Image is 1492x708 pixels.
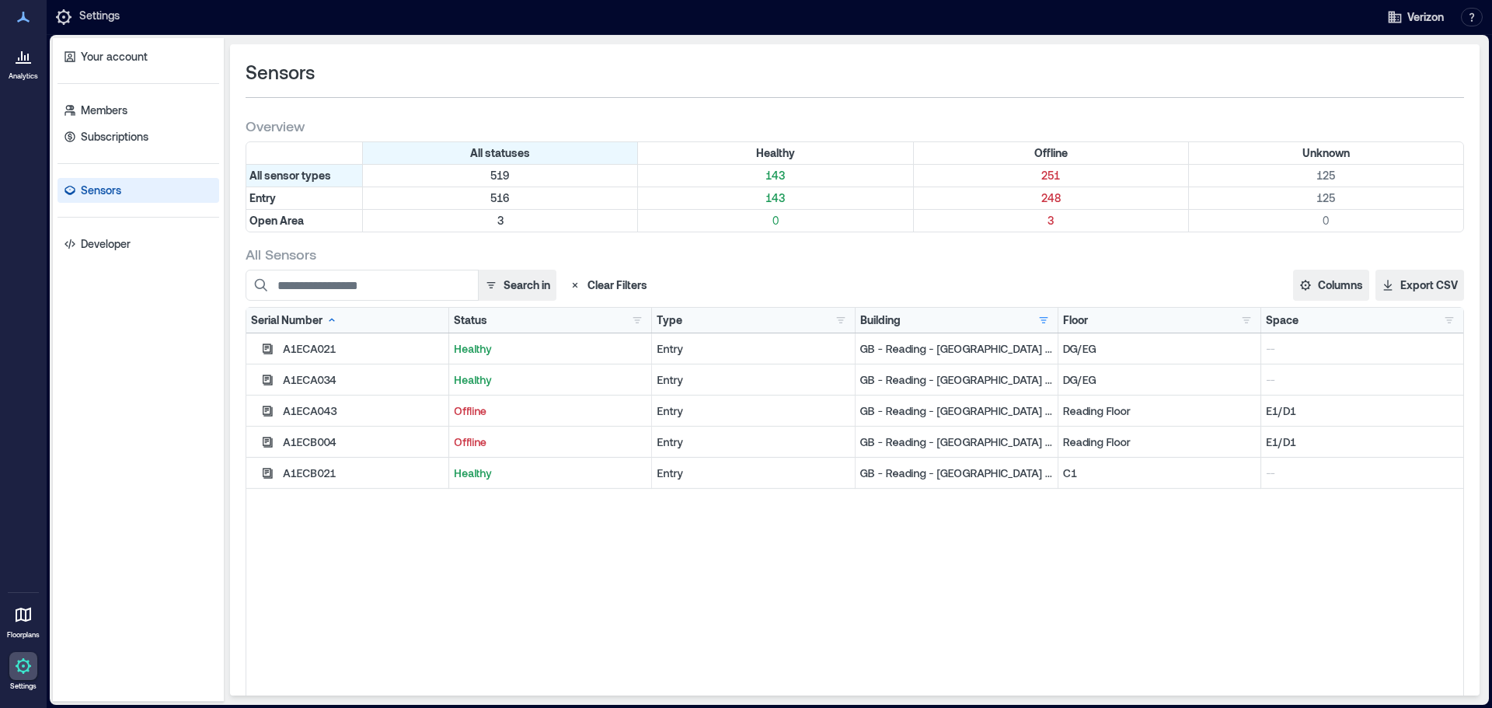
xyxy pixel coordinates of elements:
p: 248 [917,190,1185,206]
button: Search in [478,270,556,301]
p: GB - Reading - [GEOGRAPHIC_DATA] Rd [860,341,1053,357]
div: Space [1266,312,1299,328]
p: Analytics [9,71,38,81]
p: 125 [1192,168,1460,183]
p: -- [1266,341,1459,357]
div: Filter by Type: Entry & Status: Healthy [638,187,913,209]
p: GB - Reading - [GEOGRAPHIC_DATA] Rd [860,466,1053,481]
p: Developer [81,236,131,252]
div: Filter by Status: Unknown [1189,142,1463,164]
div: Filter by Status: Healthy [638,142,913,164]
button: Export CSV [1375,270,1464,301]
div: Filter by Type: Entry [246,187,363,209]
p: E1/D1 [1266,434,1459,450]
div: A1ECA021 [283,341,444,357]
p: DG/EG [1063,341,1256,357]
div: Filter by Status: Offline [914,142,1189,164]
a: Analytics [4,37,43,85]
p: -- [1266,372,1459,388]
a: Your account [58,44,219,69]
p: Healthy [454,466,647,481]
div: All sensor types [246,165,363,187]
p: Offline [454,434,647,450]
p: 516 [366,190,634,206]
a: Members [58,98,219,123]
div: Entry [657,403,849,419]
p: Settings [10,682,37,691]
div: Entry [657,466,849,481]
p: C1 [1063,466,1256,481]
p: Your account [81,49,148,65]
div: Filter by Type: Open Area & Status: Unknown (0 sensors) [1189,210,1463,232]
div: A1ECB021 [283,466,444,481]
p: Members [81,103,127,118]
span: Sensors [246,60,315,85]
p: GB - Reading - [GEOGRAPHIC_DATA] Rd [860,434,1053,450]
span: Overview [246,117,305,135]
a: Settings [5,647,42,696]
p: Offline [454,403,647,419]
button: Clear Filters [563,270,654,301]
div: A1ECA043 [283,403,444,419]
p: Reading Floor [1063,403,1256,419]
button: Columns [1293,270,1369,301]
div: Filter by Type: Open Area & Status: Healthy (0 sensors) [638,210,913,232]
a: Subscriptions [58,124,219,149]
div: A1ECA034 [283,372,444,388]
div: Filter by Type: Open Area & Status: Offline [914,210,1189,232]
div: Status [454,312,487,328]
div: A1ECB004 [283,434,444,450]
div: Filter by Type: Open Area [246,210,363,232]
div: Entry [657,372,849,388]
p: Floorplans [7,630,40,640]
div: Filter by Type: Entry & Status: Offline [914,187,1189,209]
p: 3 [917,213,1185,228]
p: Healthy [454,341,647,357]
div: All statuses [363,142,638,164]
p: 143 [641,190,909,206]
p: Healthy [454,372,647,388]
p: -- [1266,466,1459,481]
button: Verizon [1382,5,1448,30]
div: Entry [657,434,849,450]
p: Sensors [81,183,121,198]
div: Filter by Type: Entry & Status: Unknown [1189,187,1463,209]
p: 519 [366,168,634,183]
p: 3 [366,213,634,228]
p: DG/EG [1063,372,1256,388]
a: Sensors [58,178,219,203]
p: Settings [79,8,120,26]
p: E1/D1 [1266,403,1459,419]
p: Subscriptions [81,129,148,145]
p: 143 [641,168,909,183]
div: Floor [1063,312,1088,328]
p: 125 [1192,190,1460,206]
a: Developer [58,232,219,256]
span: Verizon [1407,9,1444,25]
p: 0 [641,213,909,228]
p: GB - Reading - [GEOGRAPHIC_DATA] Rd [860,372,1053,388]
p: 0 [1192,213,1460,228]
p: Reading Floor [1063,434,1256,450]
div: Serial Number [251,312,338,328]
div: Entry [657,341,849,357]
div: Type [657,312,682,328]
a: Floorplans [2,596,44,644]
p: 251 [917,168,1185,183]
span: All Sensors [246,245,316,263]
p: GB - Reading - [GEOGRAPHIC_DATA] Rd [860,403,1053,419]
div: Building [860,312,901,328]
